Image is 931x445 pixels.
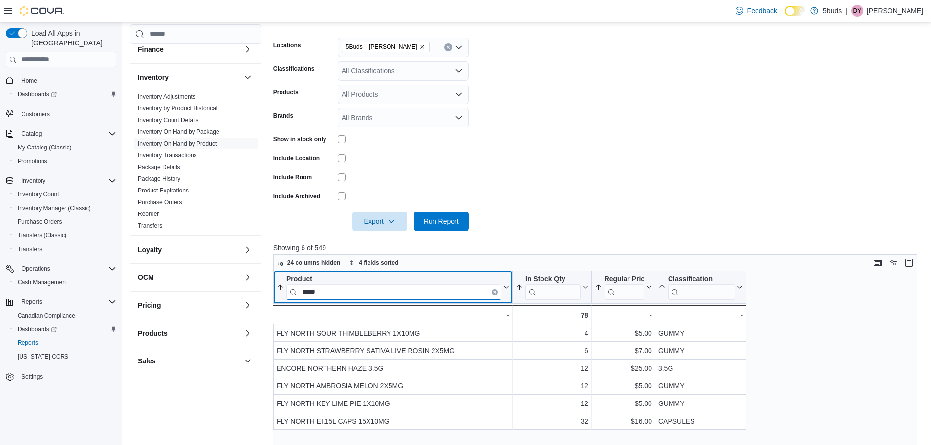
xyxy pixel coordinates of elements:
a: Home [18,75,41,86]
button: Display options [888,257,899,269]
div: GUMMY [658,345,743,357]
label: Show in stock only [273,135,326,143]
div: - [594,309,651,321]
button: OCM [242,272,254,283]
button: Loyalty [242,244,254,255]
span: Operations [18,263,116,275]
button: Loyalty [138,245,240,254]
button: Inventory [138,72,240,82]
div: GUMMY [658,327,743,339]
div: Classification [668,275,735,299]
div: FLY NORTH KEY LIME PIE 1X10MG [277,398,509,409]
span: Promotions [18,157,47,165]
a: My Catalog (Classic) [14,142,76,153]
span: Reports [14,337,116,349]
span: Transfers (Classic) [14,230,116,241]
h3: Sales [138,356,156,366]
div: Product [286,275,501,299]
button: 24 columns hidden [274,257,345,269]
button: Transfers (Classic) [10,229,120,242]
div: Inventory [130,91,261,235]
button: [US_STATE] CCRS [10,350,120,363]
span: Reports [18,339,38,347]
a: Cash Management [14,276,71,288]
button: OCM [138,273,240,282]
span: Purchase Orders [14,216,116,228]
a: Inventory Manager (Classic) [14,202,95,214]
button: In Stock Qty [516,275,588,299]
span: Catalog [22,130,42,138]
label: Include Archived [273,192,320,200]
div: $25.00 [594,362,651,374]
button: Operations [2,262,120,275]
a: Transfers [14,243,46,255]
h3: Products [138,328,168,338]
span: Home [18,74,116,86]
span: Purchase Orders [18,218,62,226]
h3: Inventory [138,72,169,82]
button: Cash Management [10,275,120,289]
span: Cash Management [14,276,116,288]
span: 5Buds – Warman [342,42,430,52]
p: | [845,5,847,17]
button: Pricing [242,299,254,311]
span: Inventory Count Details [138,116,199,124]
h3: Finance [138,44,164,54]
span: Transfers [138,222,162,230]
div: $16.00 [594,415,651,427]
div: In Stock Qty [525,275,581,284]
span: Load All Apps in [GEOGRAPHIC_DATA] [27,28,116,48]
button: Home [2,73,120,87]
button: Settings [2,369,120,383]
div: GUMMY [658,398,743,409]
span: Reorder [138,210,159,218]
button: Inventory Count [10,188,120,201]
span: 4 fields sorted [359,259,398,267]
button: Pricing [138,300,240,310]
a: Dashboards [14,88,61,100]
div: $5.00 [594,327,651,339]
a: Reports [14,337,42,349]
div: 12 [516,398,588,409]
a: [US_STATE] CCRS [14,351,72,362]
button: Canadian Compliance [10,309,120,322]
input: Dark Mode [785,6,805,16]
div: Regular Price [604,275,644,299]
a: Inventory by Product Historical [138,105,217,112]
div: FLY NORTH STRAWBERRY SATIVA LIVE ROSIN 2X5MG [277,345,509,357]
span: Customers [22,110,50,118]
button: Open list of options [455,114,463,122]
div: FLY NORTH SOUR THIMBLEBERRY 1X10MG [277,327,509,339]
div: $5.00 [594,398,651,409]
div: 32 [516,415,588,427]
h3: Pricing [138,300,161,310]
button: Transfers [10,242,120,256]
a: Package Details [138,164,180,170]
span: Package History [138,175,180,183]
div: Danielle Young [851,5,863,17]
button: Reports [10,336,120,350]
button: Catalog [18,128,45,140]
span: Canadian Compliance [18,312,75,319]
label: Include Room [273,173,312,181]
label: Classifications [273,65,315,73]
button: Enter fullscreen [903,257,915,269]
span: My Catalog (Classic) [18,144,72,151]
span: Settings [22,373,43,381]
a: Dashboards [10,87,120,101]
a: Canadian Compliance [14,310,79,321]
p: 5buds [823,5,842,17]
span: Inventory On Hand by Package [138,128,219,136]
a: Package History [138,175,180,182]
div: 6 [516,345,588,357]
div: $7.00 [594,345,651,357]
div: ENCORE NORTHERN HAZE 3.5G [277,362,509,374]
button: Open list of options [455,67,463,75]
span: Transfers [14,243,116,255]
button: Reports [18,296,46,308]
span: Cash Management [18,278,67,286]
a: Feedback [732,1,781,21]
span: Transfers [18,245,42,253]
span: Inventory [22,177,45,185]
